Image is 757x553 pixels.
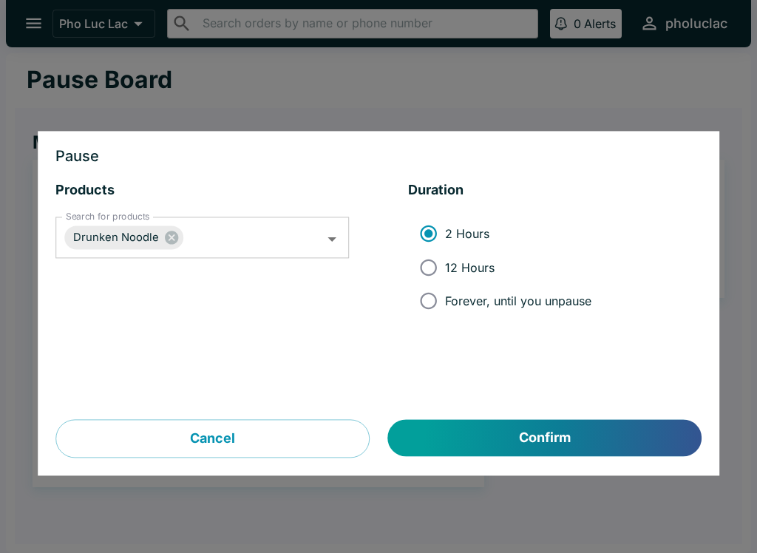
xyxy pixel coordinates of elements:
[388,420,702,457] button: Confirm
[445,226,489,241] span: 2 Hours
[64,226,183,250] div: Drunken Noodle
[445,260,495,275] span: 12 Hours
[64,229,168,246] span: Drunken Noodle
[55,149,702,164] h3: Pause
[55,420,370,458] button: Cancel
[321,228,344,251] button: Open
[408,182,702,200] h5: Duration
[66,211,149,223] label: Search for products
[55,182,349,200] h5: Products
[445,294,591,308] span: Forever, until you unpause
